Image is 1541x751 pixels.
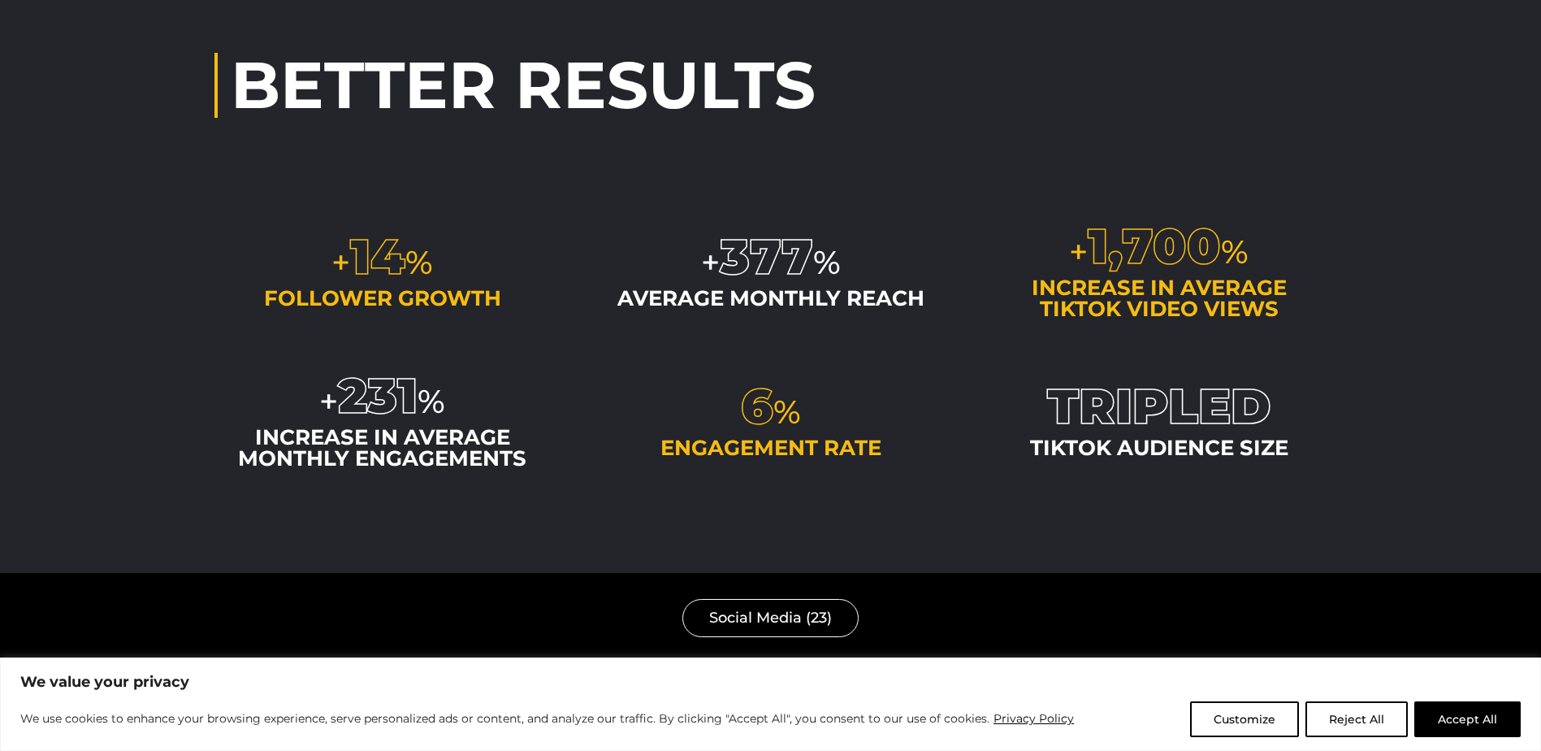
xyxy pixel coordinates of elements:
[993,709,1075,728] a: Privacy Policy
[20,709,1075,728] p: We use cookies to enhance your browsing experience, serve personalized ads or content, and analyz...
[741,376,773,436] span: 6
[991,437,1327,458] div: TikTok Audience size
[682,599,859,637] a: Social Media (23)
[1414,701,1521,737] button: Accept All
[1088,216,1221,276] span: 1,700
[1190,701,1299,737] button: Customize
[603,382,939,431] div: %
[1305,701,1408,737] button: Reject All
[214,427,551,469] div: increase in average monthly engagements
[1047,376,1271,436] span: Tripled
[603,288,939,309] div: average monthly reach
[603,437,939,458] div: engagement rate
[991,222,1327,271] div: + %
[20,672,1521,692] p: We value your privacy
[991,277,1327,319] div: increase in average TikTok video views
[720,227,813,286] span: 377
[214,371,551,420] div: + %
[214,53,1327,118] h2: Better Results
[350,227,405,286] span: 14
[214,232,551,281] div: + %
[338,366,418,425] span: 231
[214,288,551,309] div: follower growth
[603,232,939,281] div: + %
